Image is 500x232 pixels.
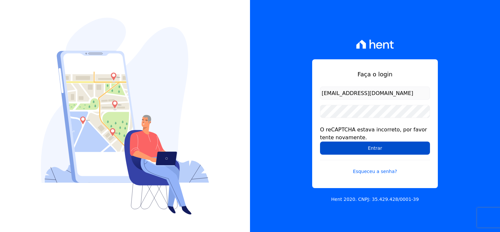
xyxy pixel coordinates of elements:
[331,196,419,203] p: Hent 2020. CNPJ: 35.429.428/0001-39
[320,126,430,142] div: O reCAPTCHA estava incorreto, por favor tente novamente.
[320,142,430,155] input: Entrar
[320,160,430,175] a: Esqueceu a senha?
[41,18,209,215] img: Login
[320,87,430,100] input: Email
[320,70,430,79] h1: Faça o login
